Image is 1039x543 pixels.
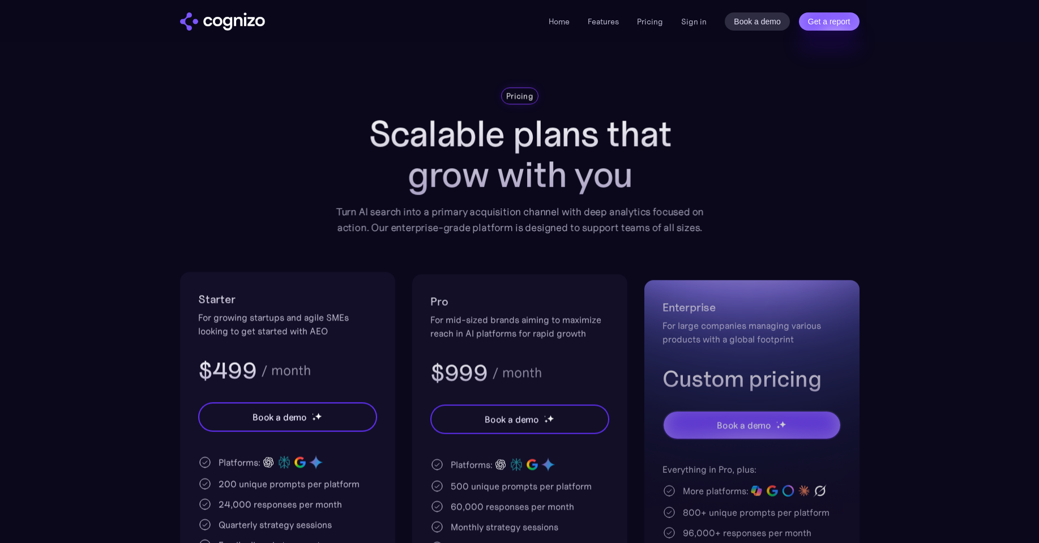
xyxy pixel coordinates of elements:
[327,113,712,195] h1: Scalable plans that grow with you
[451,520,558,533] div: Monthly strategy sessions
[491,366,541,379] div: / month
[716,418,771,432] div: Book a demo
[662,298,841,317] h2: Enterprise
[588,16,619,27] a: Features
[544,419,548,423] img: star
[314,412,322,420] img: star
[219,477,360,490] div: 200 unique prompts per platform
[799,12,860,31] a: Get a report
[219,455,260,469] div: Platforms:
[180,12,265,31] img: cognizo logo
[430,292,609,310] h2: Pro
[327,204,712,236] div: Turn AI search into a primary acquisition channel with deep analytics focused on action. Our ente...
[451,479,592,493] div: 500 unique prompts per platform
[451,458,493,471] div: Platforms:
[683,506,830,519] div: 800+ unique prompts per platform
[683,526,811,540] div: 96,000+ responses per month
[662,319,841,346] div: For large companies managing various products with a global footprint
[430,358,488,387] h3: $999
[219,497,342,511] div: 24,000 responses per month
[506,90,533,101] div: Pricing
[725,12,790,31] a: Book a demo
[252,410,306,424] div: Book a demo
[484,412,538,426] div: Book a demo
[779,420,786,427] img: star
[219,518,332,531] div: Quarterly strategy sessions
[430,404,609,434] a: Book a demostarstarstar
[260,364,310,377] div: / month
[198,356,256,385] h3: $499
[776,421,777,423] img: star
[180,12,265,31] a: home
[662,411,841,440] a: Book a demostarstarstar
[311,413,313,415] img: star
[311,417,315,421] img: star
[549,16,570,27] a: Home
[198,290,377,308] h2: Starter
[681,15,707,28] a: Sign in
[451,499,574,513] div: 60,000 responses per month
[662,364,841,394] h3: Custom pricing
[637,16,663,27] a: Pricing
[198,402,377,431] a: Book a demostarstarstar
[544,416,545,417] img: star
[198,310,377,337] div: For growing startups and agile SMEs looking to get started with AEO
[683,484,749,498] div: More platforms:
[546,414,554,422] img: star
[776,425,780,429] img: star
[662,463,841,476] div: Everything in Pro, plus:
[430,313,609,340] div: For mid-sized brands aiming to maximize reach in AI platforms for rapid growth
